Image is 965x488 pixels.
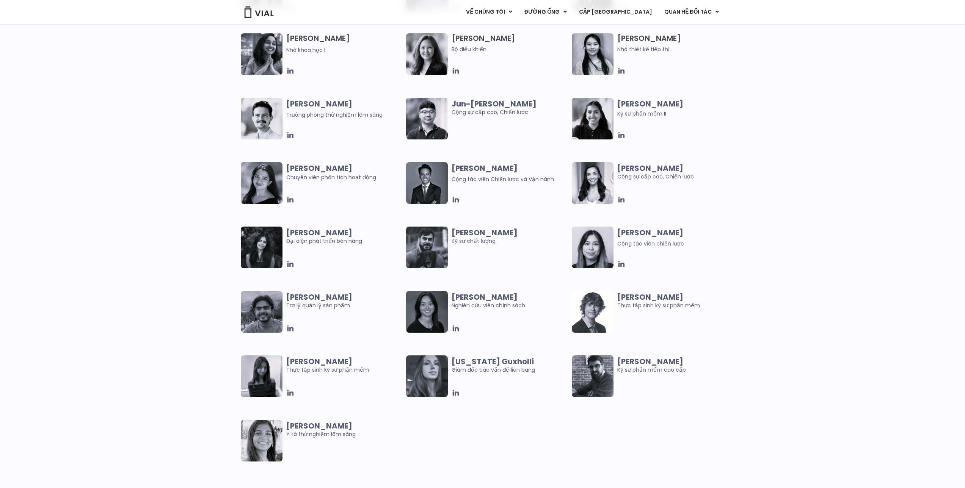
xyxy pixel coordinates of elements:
font: ĐƯỜNG ỐNG [524,8,560,16]
font: [PERSON_NAME] [452,163,518,174]
img: Ảnh chụp cận cảnh người phụ nữ đang mỉm cười tên là Sneha [241,33,282,75]
font: [PERSON_NAME] [286,292,352,302]
font: [PERSON_NAME] [452,292,518,302]
img: Hình ảnh đen trắng của người phụ nữ. [406,355,448,397]
img: Hình ảnh người đàn ông mỉm cười tên Jun-Goo [406,98,448,139]
font: Y tá thử nghiệm lâm sàng [286,430,356,438]
font: [PERSON_NAME] [617,356,683,367]
font: [PERSON_NAME] [452,33,515,44]
img: Ảnh chụp cận cảnh người phụ nữ đang mỉm cười tên là Sharicka [241,162,282,204]
font: Cộng tác viên chiến lược [617,240,684,247]
font: Trợ lý quản lý sản phẩm [286,302,350,309]
font: [PERSON_NAME] [452,227,518,238]
font: Kỹ sư phần mềm II [617,110,666,117]
a: CẬP [GEOGRAPHIC_DATA] [573,6,658,19]
a: ĐƯỜNG ỐNGMenu chuyển đổi [518,6,573,19]
img: Người phụ nữ mỉm cười tên là Claudia [406,291,448,333]
font: [PERSON_NAME] [286,421,352,431]
font: Cộng sự cấp cao, Chiến lược [617,173,694,180]
img: Ảnh chụp cận cảnh người phụ nữ đang mỉm cười tên Vanessa [572,227,614,268]
a: VỀ CHÚNG TÔIMenu chuyển đổi [460,6,518,19]
img: Người đàn ông mỉm cười tạo dáng chụp ảnh [406,227,448,268]
font: Kỹ sư phần mềm cao cấp [617,366,686,374]
font: Cộng tác viên Chiến lược và Vận hành [452,175,554,183]
font: [PERSON_NAME] [617,33,681,44]
img: Người đàn ông mỉm cười tên Dugi Surdulli [572,355,614,397]
font: Nghiên cứu viên chính sách [452,302,525,309]
font: CẬP [GEOGRAPHIC_DATA] [579,8,652,16]
img: Người phụ nữ mỉm cười tên là Deepa [241,420,282,461]
img: Ảnh chụp chân dung người đàn ông đang mỉm cười tên là Urann [406,162,448,204]
font: Jun-[PERSON_NAME] [452,99,537,109]
font: Thực tập sinh kỹ sư phần mềm [617,302,700,309]
font: Kỹ sư chất lượng [452,237,496,245]
img: Ảnh chụp cận cảnh người đàn ông đang mỉm cười tên là Abhinav [241,291,282,333]
font: QUAN HỆ ĐỐI TÁC [664,8,712,16]
img: Hình ảnh người phụ nữ mỉm cười tên Tanvi [572,98,614,139]
font: VỀ CHÚNG TÔI [466,8,505,16]
img: Người phụ nữ mỉm cười tên là Harman [241,227,282,268]
font: Nhà khoa học I [286,46,325,54]
font: [PERSON_NAME] [617,163,683,174]
font: [PERSON_NAME] [286,227,352,238]
font: Trưởng phòng thử nghiệm lâm sàng [286,111,383,119]
font: [PERSON_NAME] [286,163,352,174]
font: Thực tập sinh kỹ sư phần mềm [286,366,369,374]
font: [PERSON_NAME] [286,33,350,44]
img: Logo lọ [244,6,274,18]
img: Hình ảnh người phụ nữ mỉm cười tên là Aleina [406,33,448,75]
img: Hình ảnh người đàn ông mỉm cười tên Glenn [241,98,282,139]
font: Giám đốc các vấn đề liên bang [452,366,535,374]
font: [PERSON_NAME] [617,227,683,238]
a: QUAN HỆ ĐỐI TÁCMenu chuyển đổi [658,6,725,19]
font: Nhà thiết kế tiếp thị [617,45,670,53]
font: [US_STATE] Guxholli [452,356,534,367]
font: [PERSON_NAME] [617,99,683,109]
img: Người phụ nữ mỉm cười tên là Yousun [572,33,614,75]
font: Cộng sự cấp cao, Chiến lược [452,108,528,116]
font: Bộ điều khiển [452,45,486,53]
font: [PERSON_NAME] [286,99,352,109]
font: Đại diện phát triển bán hàng [286,237,362,245]
font: Chuyên viên phân tích hoạt động [286,174,376,181]
img: Người phụ nữ mỉm cười tên Ana [572,162,614,204]
font: [PERSON_NAME] [286,356,352,367]
font: [PERSON_NAME] [617,292,683,302]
